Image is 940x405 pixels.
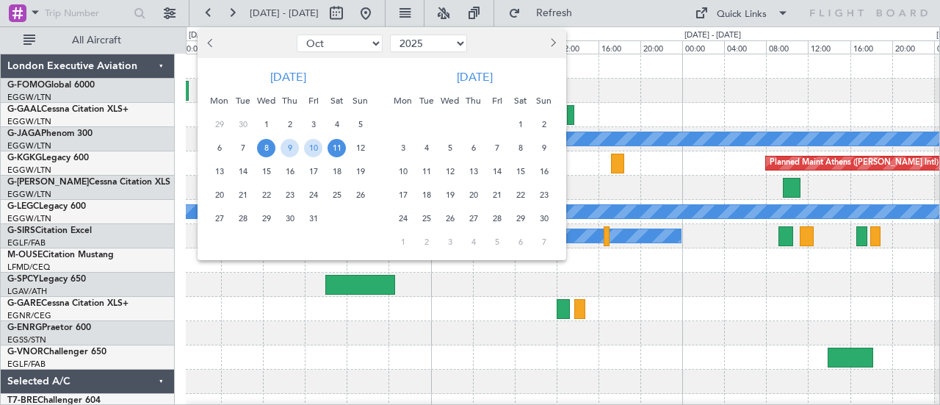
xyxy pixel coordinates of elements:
span: 1 [394,233,412,251]
span: 5 [351,115,369,134]
button: Previous month [203,32,220,55]
span: 2 [417,233,435,251]
span: 6 [511,233,529,251]
div: Fri [302,89,325,112]
div: 18-11-2025 [415,183,438,207]
div: 24-11-2025 [391,207,415,230]
span: 2 [535,115,553,134]
div: 5-12-2025 [485,230,509,254]
span: 12 [441,162,459,181]
span: 27 [210,209,228,228]
div: 30-10-2025 [278,207,302,230]
div: 8-11-2025 [509,136,532,160]
span: 26 [441,209,459,228]
span: 18 [328,162,346,181]
span: 13 [210,162,228,181]
div: 18-10-2025 [325,160,349,183]
div: 10-11-2025 [391,160,415,183]
span: 30 [234,115,252,134]
div: 21-11-2025 [485,183,509,207]
div: Tue [415,89,438,112]
div: 20-10-2025 [208,183,231,207]
div: 23-11-2025 [532,183,556,207]
div: 27-10-2025 [208,207,231,230]
div: 1-12-2025 [391,230,415,254]
div: 9-10-2025 [278,136,302,160]
div: 16-11-2025 [532,160,556,183]
span: 8 [257,139,275,157]
div: 7-12-2025 [532,230,556,254]
div: 11-10-2025 [325,136,349,160]
div: Thu [462,89,485,112]
div: 8-10-2025 [255,136,278,160]
div: 2-10-2025 [278,112,302,136]
span: 10 [394,162,412,181]
div: Thu [278,89,302,112]
div: 30-9-2025 [231,112,255,136]
div: 12-10-2025 [349,136,372,160]
span: 3 [394,139,412,157]
span: 15 [257,162,275,181]
div: 2-11-2025 [532,112,556,136]
span: 5 [488,233,506,251]
div: 29-9-2025 [208,112,231,136]
div: 28-10-2025 [231,207,255,230]
span: 7 [234,139,252,157]
span: 11 [328,139,346,157]
span: 9 [281,139,299,157]
div: 22-10-2025 [255,183,278,207]
span: 29 [210,115,228,134]
div: Wed [255,89,278,112]
div: 17-10-2025 [302,160,325,183]
span: 20 [210,186,228,204]
span: 29 [511,209,529,228]
div: 3-12-2025 [438,230,462,254]
div: Sun [349,89,372,112]
div: Sun [532,89,556,112]
span: 31 [304,209,322,228]
span: 25 [328,186,346,204]
div: Mon [208,89,231,112]
span: 14 [488,162,506,181]
div: 12-11-2025 [438,160,462,183]
div: 20-11-2025 [462,183,485,207]
div: 5-11-2025 [438,136,462,160]
span: 24 [394,209,412,228]
span: 2 [281,115,299,134]
div: 31-10-2025 [302,207,325,230]
div: 1-11-2025 [509,112,532,136]
div: 9-11-2025 [532,136,556,160]
span: 1 [511,115,529,134]
div: 14-11-2025 [485,160,509,183]
div: 7-10-2025 [231,136,255,160]
div: Fri [485,89,509,112]
span: 16 [281,162,299,181]
div: 13-10-2025 [208,160,231,183]
span: 29 [257,209,275,228]
span: 10 [304,139,322,157]
span: 4 [417,139,435,157]
span: 12 [351,139,369,157]
div: 25-11-2025 [415,207,438,230]
span: 6 [464,139,482,157]
div: 4-12-2025 [462,230,485,254]
div: 21-10-2025 [231,183,255,207]
span: 15 [511,162,529,181]
div: 14-10-2025 [231,160,255,183]
div: 29-11-2025 [509,207,532,230]
div: 6-11-2025 [462,136,485,160]
span: 19 [351,162,369,181]
div: 17-11-2025 [391,183,415,207]
span: 17 [394,186,412,204]
button: Next month [544,32,560,55]
div: 15-11-2025 [509,160,532,183]
span: 22 [257,186,275,204]
div: 5-10-2025 [349,112,372,136]
span: 16 [535,162,553,181]
span: 28 [488,209,506,228]
span: 22 [511,186,529,204]
div: 11-11-2025 [415,160,438,183]
div: 6-10-2025 [208,136,231,160]
span: 25 [417,209,435,228]
div: 6-12-2025 [509,230,532,254]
